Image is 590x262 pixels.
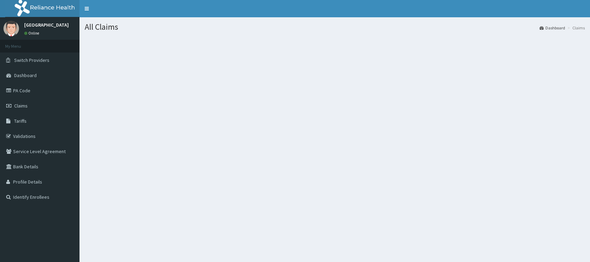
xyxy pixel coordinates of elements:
[566,25,585,31] li: Claims
[540,25,565,31] a: Dashboard
[24,22,69,27] p: [GEOGRAPHIC_DATA]
[24,31,41,36] a: Online
[14,118,27,124] span: Tariffs
[14,57,49,63] span: Switch Providers
[14,103,28,109] span: Claims
[14,72,37,78] span: Dashboard
[3,21,19,36] img: User Image
[85,22,585,31] h1: All Claims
